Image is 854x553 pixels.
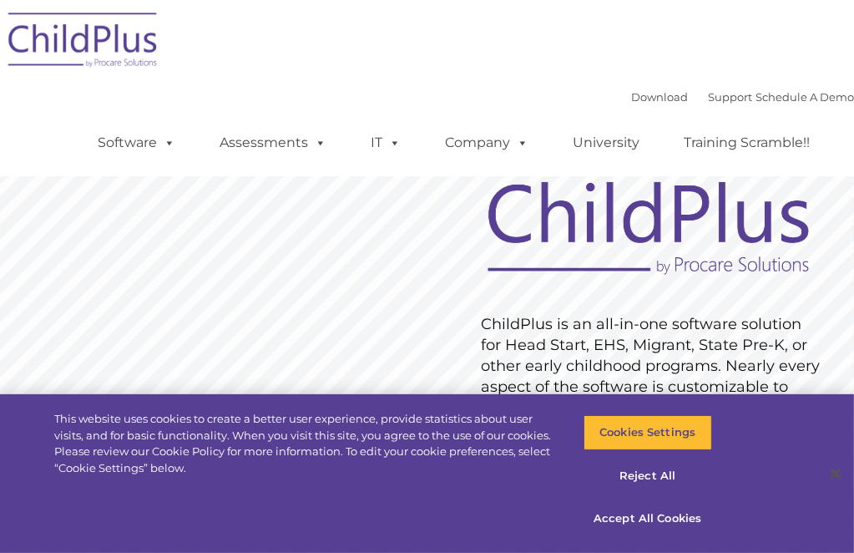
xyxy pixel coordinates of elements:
[708,90,752,104] a: Support
[556,126,656,160] a: University
[631,90,688,104] a: Download
[203,126,343,160] a: Assessments
[354,126,417,160] a: IT
[584,501,711,536] button: Accept All Cookies
[584,459,711,494] button: Reject All
[667,126,826,160] a: Training Scramble!!
[631,90,854,104] font: |
[584,415,711,450] button: Cookies Settings
[817,455,854,492] button: Close
[54,411,558,476] div: This website uses cookies to create a better user experience, provide statistics about user visit...
[81,126,192,160] a: Software
[482,314,823,460] rs-layer: ChildPlus is an all-in-one software solution for Head Start, EHS, Migrant, State Pre-K, or other ...
[755,90,854,104] a: Schedule A Demo
[428,126,545,160] a: Company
